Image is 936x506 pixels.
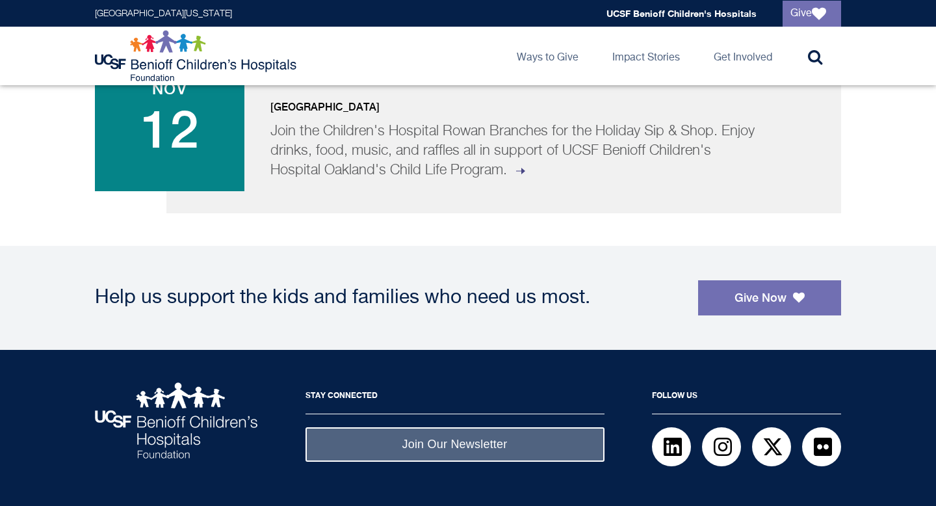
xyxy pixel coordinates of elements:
span: 12 [108,103,231,155]
a: Give [783,1,841,27]
div: Help us support the kids and families who need us most. [95,288,685,308]
a: Get Involved [703,27,783,85]
span: Nov [108,81,231,96]
img: Logo for UCSF Benioff Children's Hospitals Foundation [95,30,300,82]
a: Give Now [698,280,841,315]
img: UCSF Benioff Children's Hospitals [95,382,257,459]
a: Impact Stories [602,27,690,85]
h2: Follow Us [652,382,841,414]
a: Join Our Newsletter [305,427,604,462]
h2: Stay Connected [305,382,604,414]
a: [GEOGRAPHIC_DATA][US_STATE] [95,9,232,18]
a: Nov 12 Phoenix Boutique: Holiday Sip & Shop [GEOGRAPHIC_DATA] Join the Children's Hospital Rowan ... [166,18,841,213]
p: [GEOGRAPHIC_DATA] [270,100,809,115]
p: Join the Children's Hospital Rowan Branches for the Holiday Sip & Shop. Enjoy drinks, food, music... [270,122,755,180]
a: Ways to Give [506,27,589,85]
a: UCSF Benioff Children's Hospitals [606,8,757,19]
